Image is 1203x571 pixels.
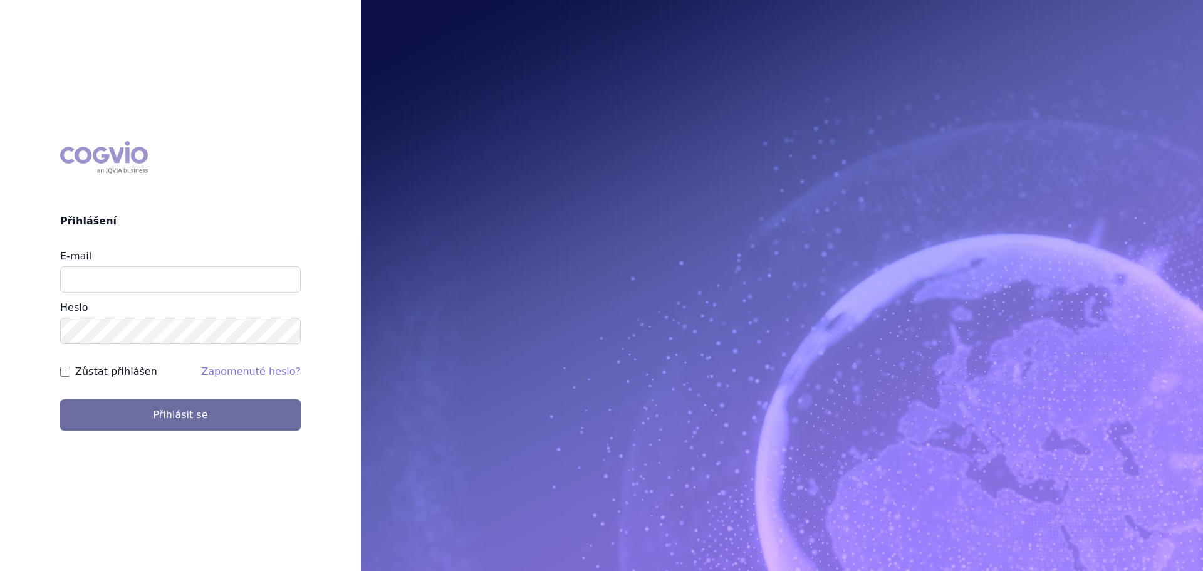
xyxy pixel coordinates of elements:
button: Přihlásit se [60,399,301,431]
a: Zapomenuté heslo? [201,365,301,377]
label: Zůstat přihlášen [75,364,157,379]
div: COGVIO [60,141,148,174]
h2: Přihlášení [60,214,301,229]
label: Heslo [60,301,88,313]
label: E-mail [60,250,91,262]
